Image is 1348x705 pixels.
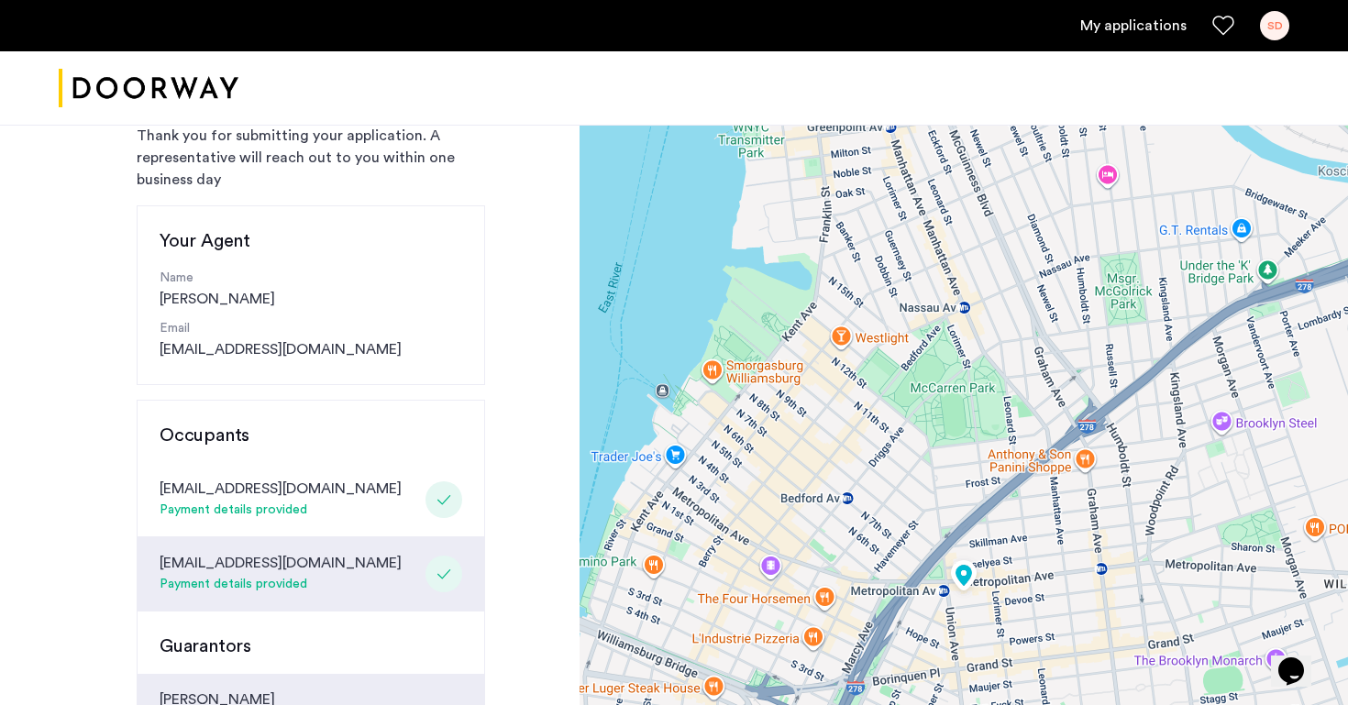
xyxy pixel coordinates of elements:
[160,319,462,338] p: Email
[160,423,462,448] h3: Occupants
[160,228,462,254] h3: Your Agent
[160,269,462,310] div: [PERSON_NAME]
[160,269,462,288] p: Name
[1271,632,1330,687] iframe: chat widget
[160,633,462,659] h3: Guarantors
[160,338,402,360] a: [EMAIL_ADDRESS][DOMAIN_NAME]
[1212,15,1234,37] a: Favorites
[160,552,402,574] div: [EMAIL_ADDRESS][DOMAIN_NAME]
[59,54,238,123] img: logo
[160,500,402,522] div: Payment details provided
[1260,11,1289,40] div: SD
[160,574,402,596] div: Payment details provided
[137,125,485,191] div: Thank you for submitting your application. A representative will reach out to you within one busi...
[59,54,238,123] a: Cazamio logo
[160,478,402,500] div: [EMAIL_ADDRESS][DOMAIN_NAME]
[1080,15,1187,37] a: My application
